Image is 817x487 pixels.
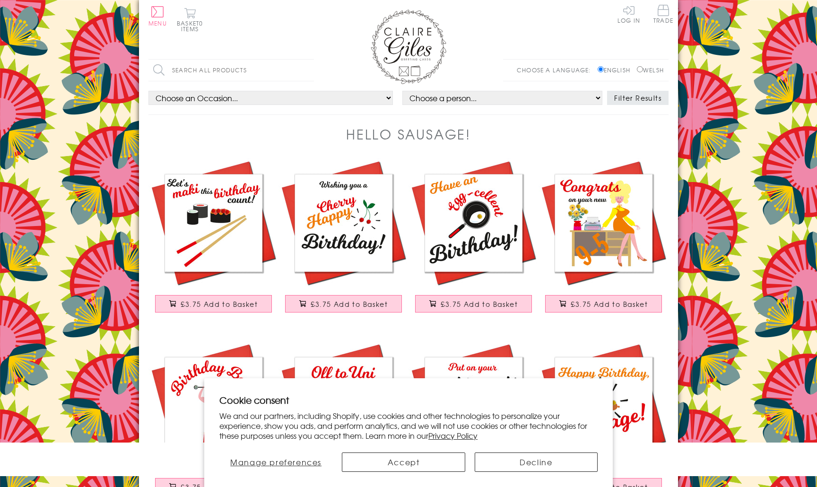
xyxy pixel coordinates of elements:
button: Decline [475,452,598,472]
p: We and our partners, including Shopify, use cookies and other technologies to personalize your ex... [219,411,598,440]
span: Menu [148,19,167,27]
a: Privacy Policy [428,430,478,441]
h1: Hello Sausage! [346,124,471,144]
img: Congratulations and Good Luck Card, Off to Uni, Embellished with pompoms [278,341,408,471]
input: Search all products [148,60,314,81]
img: Birthday Card, Maki This Birthday Count, Sushi Embellished with colourful pompoms [148,158,278,288]
select: option option [148,91,393,105]
span: Trade [653,5,673,23]
button: Manage preferences [219,452,332,472]
span: £3.75 Add to Basket [441,299,518,309]
img: Birthday Boy Card, Circus Strong Man, Embellished with colourful pompoms [148,341,278,471]
img: Birthday or Congratulations Card, Party Pants, Embellished with colourful pompoms [408,341,539,471]
span: £3.75 Add to Basket [181,299,258,309]
a: Birthday Card, Maki This Birthday Count, Sushi Embellished with colourful pompoms £3.75 Add to Ba... [148,158,278,322]
img: Birthday Card, Have an Egg-cellent Day, Embellished with colourful pompoms [408,158,539,288]
a: Log In [617,5,640,23]
h2: Cookie consent [219,393,598,407]
img: Birthday Card, Cherry Happy Birthday, Embellished with colourful pompoms [278,158,408,288]
button: £3.75 Add to Basket [415,295,532,313]
a: Birthday Card, Cherry Happy Birthday, Embellished with colourful pompoms £3.75 Add to Basket [278,158,408,322]
button: Accept [342,452,465,472]
button: £3.75 Add to Basket [545,295,662,313]
button: Filter Results [607,91,669,105]
span: 0 items [181,19,203,33]
input: English [598,66,604,72]
img: New Job Congratulations Card, 9-5 Dolly, Embellished with colourful pompoms [539,158,669,288]
button: Basket0 items [177,8,203,32]
a: New Job Congratulations Card, 9-5 Dolly, Embellished with colourful pompoms £3.75 Add to Basket [539,158,669,322]
input: Welsh [637,66,643,72]
button: Menu [148,6,167,26]
span: £3.75 Add to Basket [571,299,648,309]
button: £3.75 Add to Basket [155,295,272,313]
a: Birthday Card, Have an Egg-cellent Day, Embellished with colourful pompoms £3.75 Add to Basket [408,158,539,322]
p: Choose a language: [517,66,596,74]
img: Claire Giles Greetings Cards [371,9,446,84]
label: Welsh [637,66,664,74]
span: Manage preferences [230,456,322,468]
a: Trade [653,5,673,25]
img: Birthday Card, Hello Sausage, Embellished with colourful pompoms [539,341,669,471]
label: English [598,66,635,74]
input: Search [304,60,314,81]
span: £3.75 Add to Basket [311,299,388,309]
button: £3.75 Add to Basket [285,295,402,313]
